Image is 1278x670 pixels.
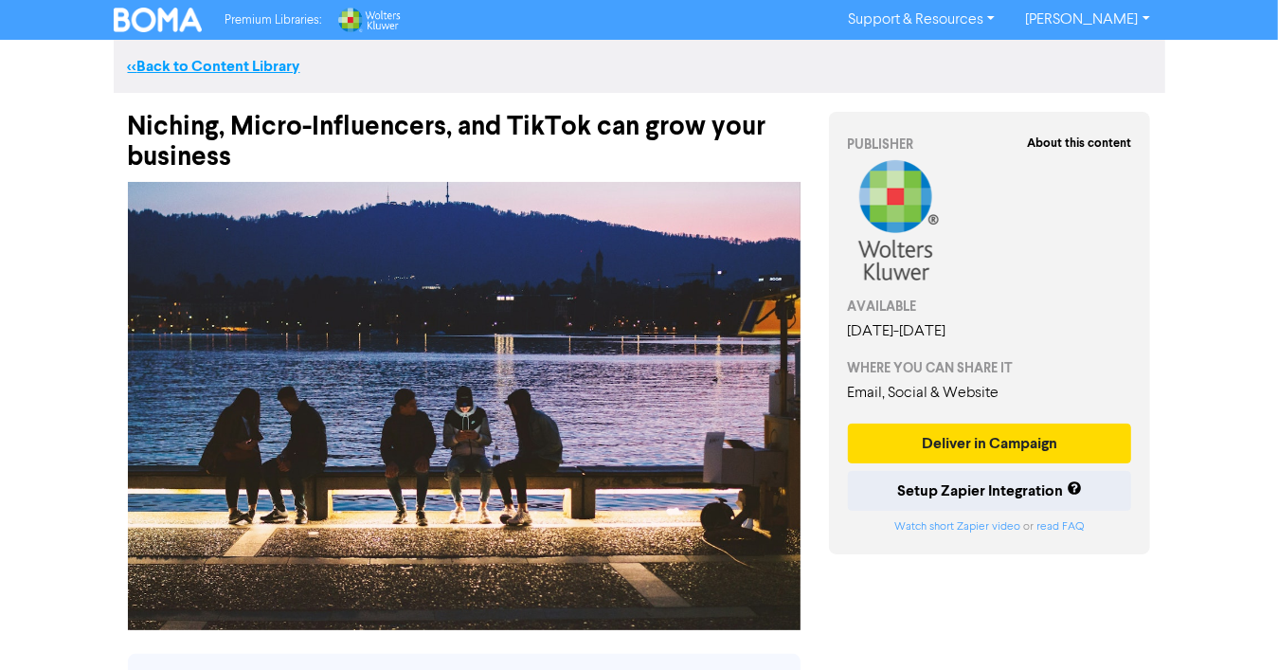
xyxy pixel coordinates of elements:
iframe: Chat Widget [1041,465,1278,670]
div: or [848,518,1132,535]
a: read FAQ [1036,521,1084,533]
a: Support & Resources [833,5,1010,35]
img: Wolters Kluwer [336,8,401,32]
div: PUBLISHER [848,135,1132,154]
strong: About this content [1027,136,1131,151]
a: <<Back to Content Library [128,57,300,76]
div: AVAILABLE [848,297,1132,317]
div: Email, Social & Website [848,382,1132,405]
button: Setup Zapier Integration [848,471,1132,511]
a: Watch short Zapier video [894,521,1020,533]
div: WHERE YOU CAN SHARE IT [848,358,1132,378]
div: Niching, Micro-Influencers, and TikTok can grow your business [128,93,801,172]
a: [PERSON_NAME] [1010,5,1164,35]
div: [DATE] - [DATE] [848,320,1132,343]
button: Deliver in Campaign [848,424,1132,463]
img: BOMA Logo [114,8,203,32]
span: Premium Libraries: [225,14,321,27]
